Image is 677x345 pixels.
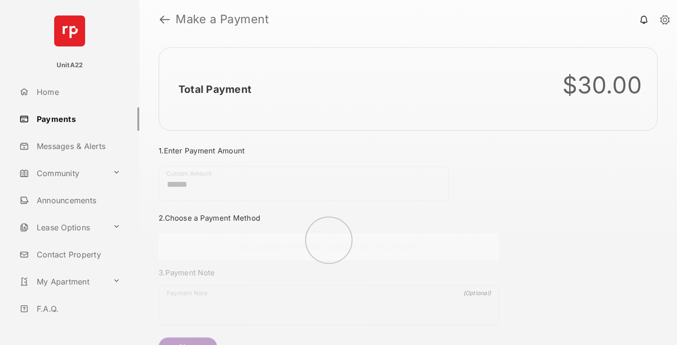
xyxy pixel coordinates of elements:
img: svg+xml;base64,PHN2ZyB4bWxucz0iaHR0cDovL3d3dy53My5vcmcvMjAwMC9zdmciIHdpZHRoPSI2NCIgaGVpZ2h0PSI2NC... [54,15,85,46]
h2: Total Payment [178,83,251,95]
a: F.A.Q. [15,297,139,320]
a: Home [15,80,139,104]
strong: Make a Payment [176,14,269,25]
a: Payments [15,107,139,131]
a: Announcements [15,189,139,212]
a: My Apartment [15,270,109,293]
a: Lease Options [15,216,109,239]
h3: 2. Choose a Payment Method [159,213,499,223]
h3: 1. Enter Payment Amount [159,146,499,155]
a: Contact Property [15,243,139,266]
h3: 3. Payment Note [159,268,499,277]
div: $30.00 [562,71,642,99]
p: UnitA22 [57,60,83,70]
a: Messages & Alerts [15,135,139,158]
a: Community [15,162,109,185]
